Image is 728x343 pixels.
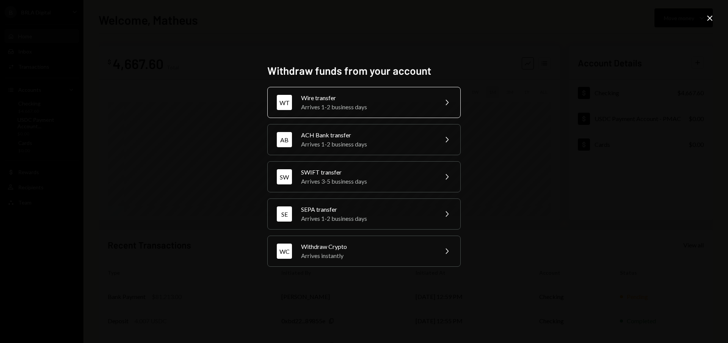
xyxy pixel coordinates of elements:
div: SE [277,206,292,222]
div: Arrives instantly [301,251,433,260]
div: Arrives 1-2 business days [301,140,433,149]
div: AB [277,132,292,147]
div: Arrives 3-5 business days [301,177,433,186]
div: Withdraw Crypto [301,242,433,251]
div: WT [277,95,292,110]
button: ABACH Bank transferArrives 1-2 business days [267,124,461,155]
div: Wire transfer [301,93,433,102]
button: SESEPA transferArrives 1-2 business days [267,198,461,230]
button: SWSWIFT transferArrives 3-5 business days [267,161,461,192]
div: Arrives 1-2 business days [301,102,433,112]
div: SWIFT transfer [301,168,433,177]
div: ACH Bank transfer [301,131,433,140]
button: WCWithdraw CryptoArrives instantly [267,236,461,267]
h2: Withdraw funds from your account [267,63,461,78]
div: WC [277,244,292,259]
div: SEPA transfer [301,205,433,214]
div: SW [277,169,292,184]
div: Arrives 1-2 business days [301,214,433,223]
button: WTWire transferArrives 1-2 business days [267,87,461,118]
